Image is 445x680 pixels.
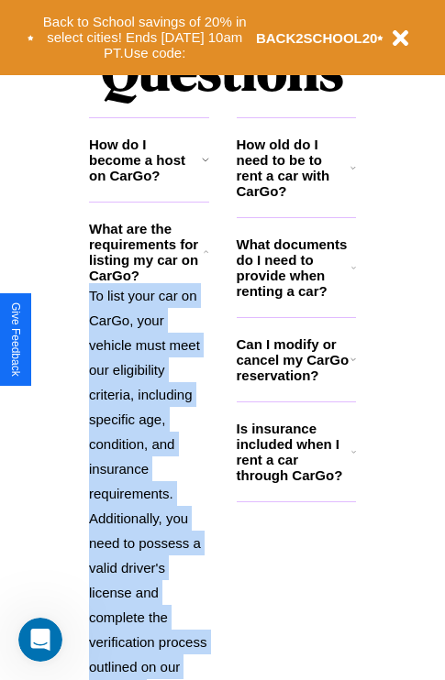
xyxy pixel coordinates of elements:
h3: What documents do I need to provide when renting a car? [237,236,352,299]
h3: How old do I need to be to rent a car with CarGo? [237,137,351,199]
h3: Can I modify or cancel my CarGo reservation? [237,336,350,383]
b: BACK2SCHOOL20 [256,30,378,46]
h3: What are the requirements for listing my car on CarGo? [89,221,204,283]
h3: Is insurance included when I rent a car through CarGo? [237,421,351,483]
h3: How do I become a host on CarGo? [89,137,202,183]
iframe: Intercom live chat [18,618,62,662]
div: Give Feedback [9,302,22,377]
button: Back to School savings of 20% in select cities! Ends [DATE] 10am PT.Use code: [34,9,256,66]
